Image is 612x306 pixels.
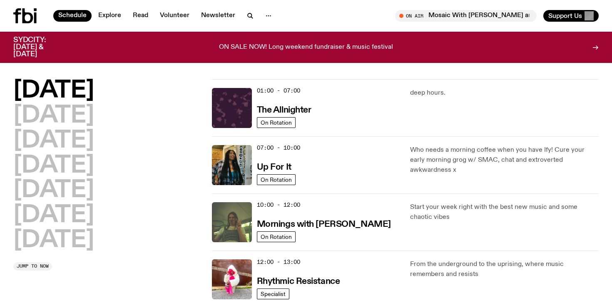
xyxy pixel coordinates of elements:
[257,277,340,286] h3: Rhythmic Resistance
[257,220,391,229] h3: Mornings with [PERSON_NAME]
[257,117,296,128] a: On Rotation
[543,10,599,22] button: Support Us
[257,161,291,172] a: Up For It
[261,176,292,183] span: On Rotation
[257,258,300,266] span: 12:00 - 13:00
[13,179,94,202] button: [DATE]
[395,10,537,22] button: On AirMosaic With [PERSON_NAME] and [PERSON_NAME]
[410,202,599,222] p: Start your week right with the best new music and some chaotic vibes
[219,44,393,51] p: ON SALE NOW! Long weekend fundraiser & music festival
[261,233,292,240] span: On Rotation
[410,88,599,98] p: deep hours.
[212,202,252,242] img: Jim Kretschmer in a really cute outfit with cute braids, standing on a train holding up a peace s...
[548,12,582,20] span: Support Us
[257,144,300,152] span: 07:00 - 10:00
[212,259,252,299] img: Attu crouches on gravel in front of a brown wall. They are wearing a white fur coat with a hood, ...
[257,288,289,299] a: Specialist
[128,10,153,22] a: Read
[257,231,296,242] a: On Rotation
[257,104,311,115] a: The Allnighter
[13,37,67,58] h3: SYDCITY: [DATE] & [DATE]
[257,163,291,172] h3: Up For It
[257,201,300,209] span: 10:00 - 12:00
[13,204,94,227] button: [DATE]
[17,264,49,268] span: Jump to now
[13,79,94,103] button: [DATE]
[93,10,126,22] a: Explore
[261,119,292,125] span: On Rotation
[257,174,296,185] a: On Rotation
[257,87,300,95] span: 01:00 - 07:00
[410,145,599,175] p: Who needs a morning coffee when you have Ify! Cure your early morning grog w/ SMAC, chat and extr...
[13,104,94,128] button: [DATE]
[53,10,92,22] a: Schedule
[410,259,599,279] p: From the underground to the uprising, where music remembers and resists
[13,229,94,252] button: [DATE]
[155,10,194,22] a: Volunteer
[13,262,52,271] button: Jump to now
[13,154,94,178] button: [DATE]
[261,291,286,297] span: Specialist
[257,276,340,286] a: Rhythmic Resistance
[257,106,311,115] h3: The Allnighter
[196,10,240,22] a: Newsletter
[13,129,94,153] button: [DATE]
[257,218,391,229] a: Mornings with [PERSON_NAME]
[212,145,252,185] img: Ify - a Brown Skin girl with black braided twists, looking up to the side with her tongue stickin...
